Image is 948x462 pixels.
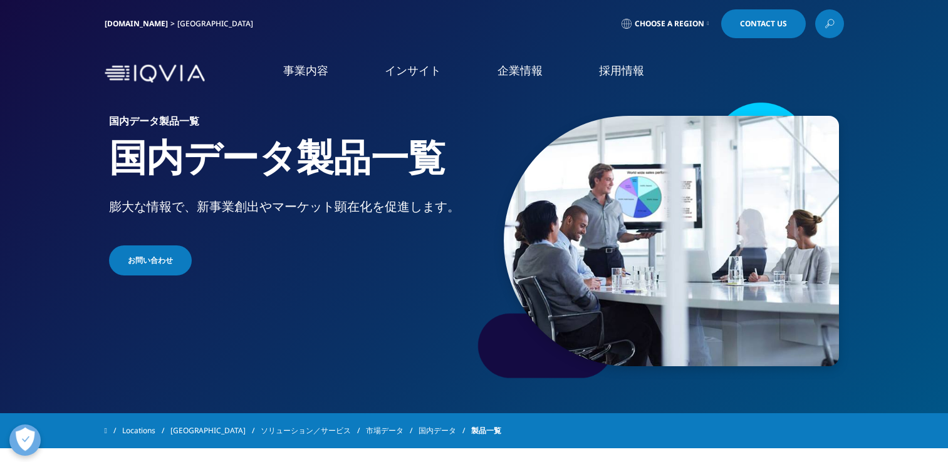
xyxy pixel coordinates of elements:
[170,419,261,442] a: [GEOGRAPHIC_DATA]
[471,419,501,442] span: 製品一覧
[105,18,168,29] a: [DOMAIN_NAME]
[721,9,806,38] a: Contact Us
[109,198,469,223] p: 膨大な情報で、新事業創出やマーケット顕在化を促進します。
[9,424,41,456] button: 優先設定センターを開く
[177,19,258,29] div: [GEOGRAPHIC_DATA]
[122,419,170,442] a: Locations
[385,63,441,78] a: インサイト
[599,63,644,78] a: 採用情報
[419,419,471,442] a: 国内データ
[109,245,192,275] a: お問い合わせ
[128,255,173,266] span: お問い合わせ
[261,419,366,442] a: ソリューション／サービス
[366,419,419,442] a: 市場データ
[210,44,844,103] nav: Primary
[740,20,787,28] span: Contact Us
[283,63,328,78] a: 事業内容
[109,133,469,198] h1: 国内データ製品一覧
[504,116,839,366] img: 079_sales-performance-presentation.jpg
[109,116,469,133] h6: 国内データ製品一覧
[497,63,543,78] a: 企業情報
[635,19,704,29] span: Choose a Region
